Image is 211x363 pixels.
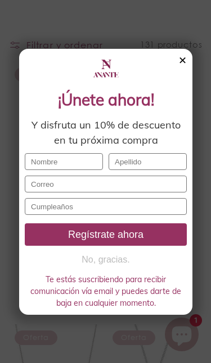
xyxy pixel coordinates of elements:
[25,223,187,246] button: Regístrate ahora
[25,274,187,309] div: Te estás suscribiendo para recibir comunicación vía email y puedes darte de baja en cualquier mom...
[178,54,187,67] div: ✕
[25,254,187,265] button: No, gracias.
[92,54,120,82] img: logo
[25,198,187,215] input: Cumpleaños
[29,228,182,240] div: Regístrate ahora
[25,117,187,148] div: Y disfruta un 10% de descuento en tu próxima compra
[25,153,103,170] input: Nombre
[25,176,187,192] input: Correo
[109,153,187,170] input: Apellido
[25,88,187,112] div: ¡Únete ahora!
